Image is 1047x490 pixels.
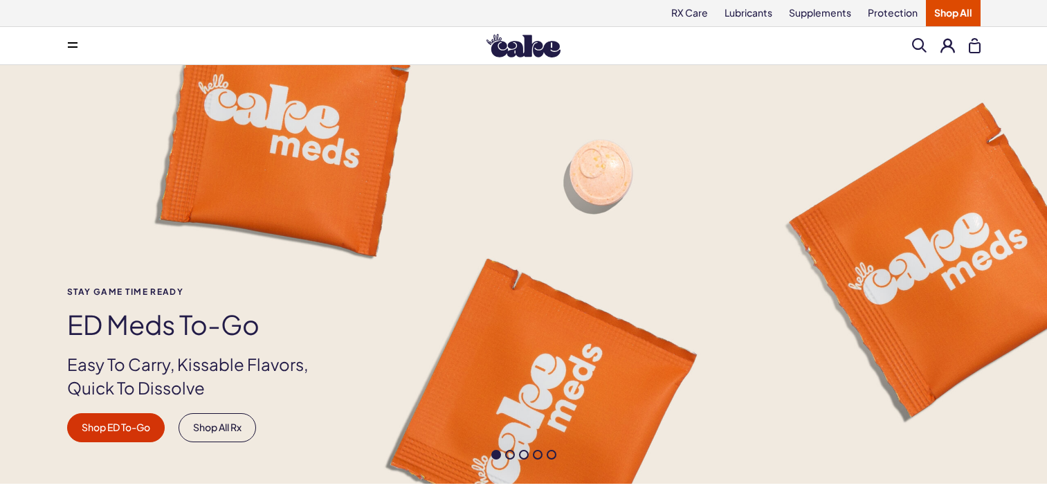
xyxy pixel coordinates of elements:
[67,353,331,399] p: Easy To Carry, Kissable Flavors, Quick To Dissolve
[179,413,256,442] a: Shop All Rx
[67,413,165,442] a: Shop ED To-Go
[486,34,561,57] img: Hello Cake
[67,310,331,339] h1: ED Meds to-go
[67,287,331,296] span: Stay Game time ready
